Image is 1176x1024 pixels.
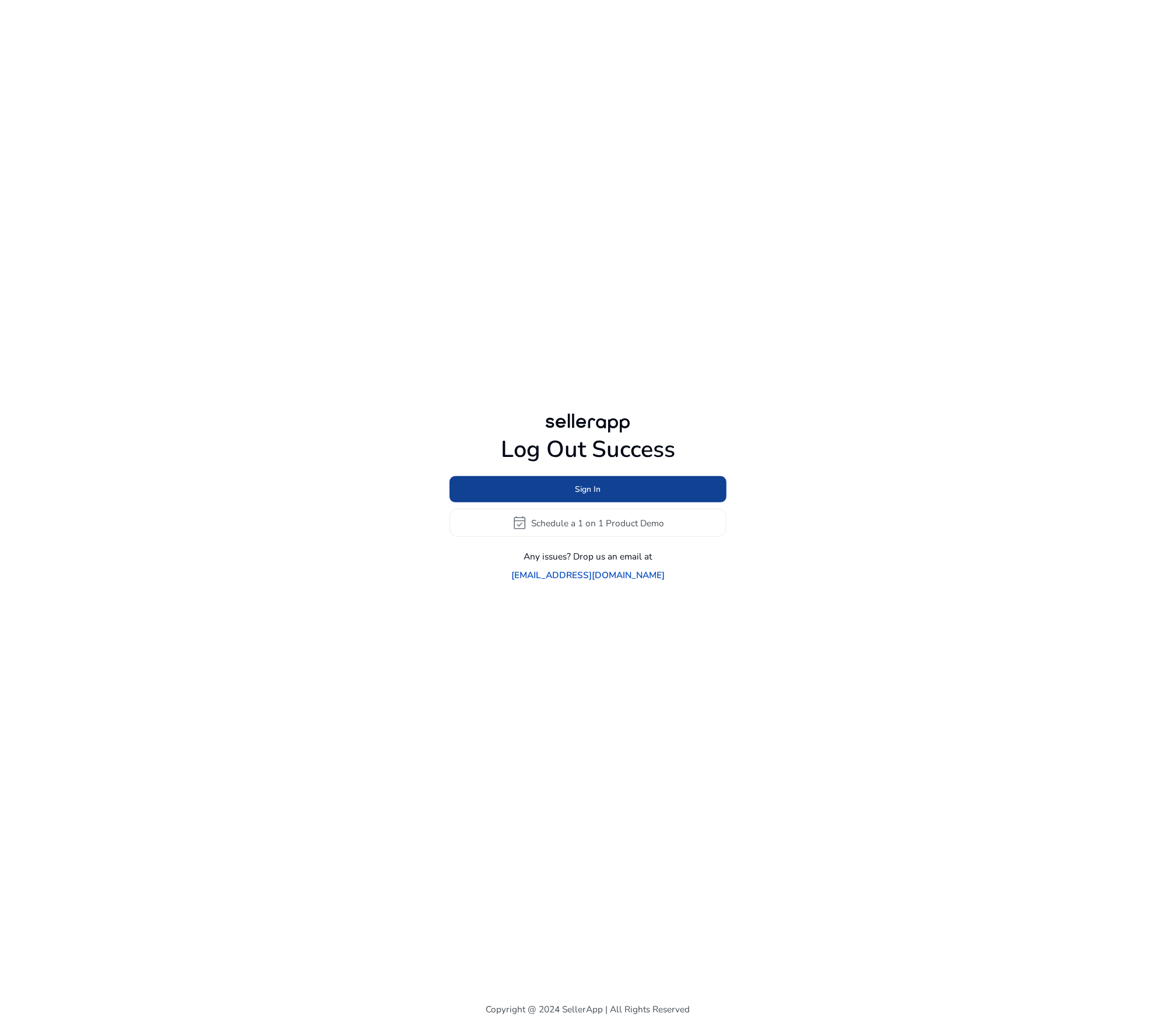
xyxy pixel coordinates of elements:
span: event_available [512,515,527,530]
span: Sign In [575,483,601,495]
h1: Log Out Success [450,436,726,464]
button: Sign In [450,476,726,502]
a: [EMAIL_ADDRESS][DOMAIN_NAME] [511,568,665,582]
p: Any issues? Drop us an email at [524,550,652,563]
button: event_availableSchedule a 1 on 1 Product Demo [450,509,726,537]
